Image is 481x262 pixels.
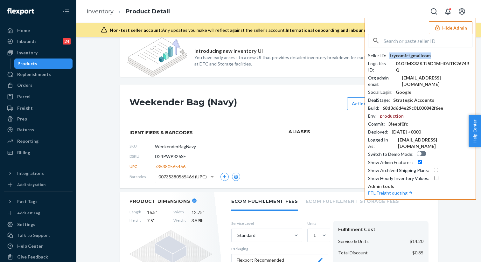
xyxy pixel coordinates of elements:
[129,97,344,110] h1: Weekender Bag (Navy)
[17,210,40,216] div: Add Fast Tag
[63,38,71,45] div: 24
[129,217,141,224] span: Height
[411,250,423,256] p: -$0.85
[4,252,73,262] button: Give Feedback
[338,238,369,245] p: Service & Units
[173,209,186,216] span: Width
[313,232,313,238] input: 1
[17,50,38,56] div: Inventory
[17,27,30,34] div: Home
[17,170,44,176] div: Integrations
[352,100,376,107] div: Actions
[4,168,73,178] button: Integrations
[17,93,31,100] div: Parcel
[14,59,73,69] a: Products
[289,129,429,134] h2: Aliases
[4,209,73,217] a: Add Fast Tag
[129,209,141,216] span: Length
[398,137,472,149] div: [EMAIL_ADDRESS][DOMAIN_NAME]
[368,105,379,111] div: Build :
[368,89,393,95] div: Social Login :
[17,182,45,187] div: Add Integration
[338,226,423,233] div: Fulfillment Cost
[4,181,73,189] a: Add Integration
[81,2,175,21] ol: breadcrumbs
[4,25,73,36] a: Home
[17,138,38,144] div: Reporting
[4,48,73,58] a: Inventory
[4,92,73,102] a: Parcel
[147,217,168,224] span: 7.5
[4,197,73,207] button: Fast Tags
[155,153,186,160] span: D24PWP826SF
[231,221,302,226] label: Service Level
[192,217,212,224] span: 3.59 lb
[368,113,377,119] div: Env :
[4,148,73,158] a: Billing
[129,198,191,204] h2: Product Dimensions
[368,121,385,127] div: Commit :
[368,52,386,59] div: Seller ID :
[396,60,472,73] div: 01GEMX3ZKTJ5D1MH0NTK2674BQ
[129,143,155,149] span: SKU
[429,21,472,34] button: Hide Admin
[126,8,170,15] a: Product Detail
[128,38,187,77] img: new-reports-banner-icon.82668bd98b6a51aee86340f2a7b77ae3.png
[4,241,73,251] a: Help Center
[368,137,395,149] div: Logged In As :
[129,129,269,136] span: identifiers & barcodes
[428,5,440,18] button: Open Search Box
[347,97,381,110] button: Actions
[4,125,73,135] a: Returns
[87,8,114,15] a: Inventory
[389,52,431,59] div: trycomfrtgmailcom
[194,54,381,67] p: You have early access to a new UI that provides detailed inventory breakdown for each SKU at DTC ...
[368,183,472,190] p: Admin tools
[17,221,35,228] div: Settings
[17,149,30,156] div: Billing
[129,154,155,159] span: DSKU
[60,5,73,18] button: Close Navigation
[388,121,408,127] div: 3feebf0fc
[4,230,73,240] button: Talk to Support
[286,27,450,33] span: International onboarding and inbounding may not work during impersonation.
[368,129,388,135] div: Deployed :
[129,174,155,179] span: Barcodes
[384,34,472,47] input: Search or paste seller ID
[392,129,421,135] div: [DATE] +0000
[393,97,434,103] div: Strategic Accounts
[110,27,162,33] span: Non-test seller account:
[469,115,481,147] button: Help Center
[396,89,411,95] div: Google
[17,60,37,67] div: Products
[156,210,157,215] span: "
[410,238,423,245] p: $14.20
[192,209,212,216] span: 12.75
[4,114,73,124] a: Prep
[368,97,390,103] div: DealStage :
[231,192,298,211] li: Ecom Fulfillment Fees
[17,254,48,260] div: Give Feedback
[17,82,32,88] div: Orders
[203,210,204,215] span: "
[7,8,34,15] img: Flexport logo
[17,116,27,122] div: Prep
[4,219,73,230] a: Settings
[4,80,73,90] a: Orders
[194,47,263,55] p: Introducing new Inventory UI
[129,164,155,169] span: UPC
[368,190,414,196] a: FTL Freight quoting
[4,36,73,46] a: Inbounds24
[368,151,414,157] div: Switch to Demo Mode :
[368,175,429,182] div: Show Hourly Inventory Values :
[4,69,73,79] a: Replenishments
[17,232,50,238] div: Talk to Support
[307,221,328,226] label: Units
[17,38,37,45] div: Inbounds
[17,105,33,111] div: Freight
[17,243,43,249] div: Help Center
[402,75,472,87] div: [EMAIL_ADDRESS][DOMAIN_NAME]
[368,75,399,87] div: Org admin email :
[153,218,155,223] span: "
